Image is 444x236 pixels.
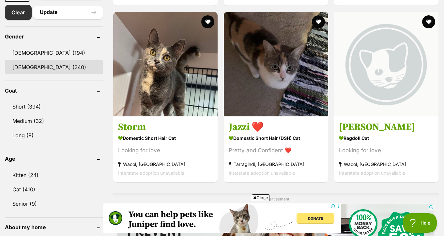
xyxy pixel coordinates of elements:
[334,116,438,182] a: [PERSON_NAME] Ragdoll Cat Looking for love Wacol, [GEOGRAPHIC_DATA] Interstate adoption unavailable
[5,156,103,162] header: Age
[312,15,325,28] button: favourite
[5,34,103,39] header: Gender
[118,133,213,143] strong: Domestic Short Hair Cat
[229,170,295,176] span: Interstate adoption unavailable
[201,15,214,28] button: favourite
[224,12,328,116] img: Jazzi ❤️ - Domestic Short Hair (DSH) Cat
[5,183,103,196] a: Cat (410)
[229,133,323,143] strong: Domestic Short Hair (DSH) Cat
[5,100,103,113] a: Short (394)
[5,5,32,20] a: Clear
[339,160,434,169] strong: Wacol, [GEOGRAPHIC_DATA]
[229,146,323,155] div: Pretty and Confident ❤️
[118,160,213,169] strong: Wacol, [GEOGRAPHIC_DATA]
[224,116,328,182] a: Jazzi ❤️ Domestic Short Hair (DSH) Cat Pretty and Confident ❤️ Tarragindi, [GEOGRAPHIC_DATA] Inte...
[5,46,103,60] a: [DEMOGRAPHIC_DATA] (194)
[403,213,437,233] iframe: Help Scout Beacon - Open
[5,60,103,74] a: [DEMOGRAPHIC_DATA] (240)
[5,114,103,128] a: Medium (32)
[252,194,269,201] span: Close
[229,121,323,133] h3: Jazzi ❤️
[229,160,323,169] strong: Tarragindi, [GEOGRAPHIC_DATA]
[5,224,103,230] header: About my home
[118,121,213,133] h3: Storm
[339,133,434,143] strong: Ragdoll Cat
[339,170,405,176] span: Interstate adoption unavailable
[113,12,218,116] img: Storm - Domestic Short Hair Cat
[5,168,103,182] a: Kitten (24)
[339,121,434,133] h3: [PERSON_NAME]
[103,203,341,233] iframe: Advertisement
[5,197,103,211] a: Senior (9)
[33,6,103,19] button: Update
[5,88,103,94] header: Coat
[339,146,434,155] div: Looking for love
[118,170,184,176] span: Interstate adoption unavailable
[5,128,103,142] a: Long (8)
[118,146,213,155] div: Looking for love
[113,116,218,182] a: Storm Domestic Short Hair Cat Looking for love Wacol, [GEOGRAPHIC_DATA] Interstate adoption unava...
[422,15,435,28] button: favourite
